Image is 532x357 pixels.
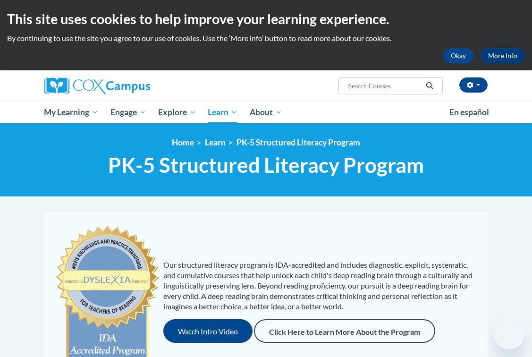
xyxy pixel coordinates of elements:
[38,102,105,123] a: My Learning
[104,102,152,123] a: Engage
[481,48,525,63] a: More Info
[172,137,194,147] a: Home
[152,102,202,123] a: Explore
[44,77,183,94] a: Cox Campus
[205,137,226,147] a: Learn
[236,137,360,147] a: PK-5 Structured Literacy Program
[443,48,473,63] button: Okay
[347,80,422,92] input: Search Courses
[44,77,150,94] img: Cox Campus
[37,102,495,123] div: Main menu
[494,319,524,349] iframe: Button to launch messaging window
[163,260,479,312] p: Our structured literacy program is IDA-accredited and includes diagnostic, explicit, systematic, ...
[163,319,253,343] button: Watch Intro Video
[250,107,282,118] span: About
[244,102,288,123] a: About
[108,153,424,178] span: PK-5 Structured Literacy Program
[44,107,98,118] span: My Learning
[254,319,435,343] a: Click Here to Learn More About the Program
[449,107,489,117] span: En español
[443,102,495,122] a: En español
[158,107,196,118] span: Explore
[459,77,488,93] button: Account Settings
[422,80,437,92] button: Search
[208,107,237,118] span: Learn
[7,33,525,43] p: By continuing to use the site you agree to our use of cookies. Use the ‘More info’ button to read...
[202,102,244,123] a: Learn
[7,9,525,28] h2: This site uses cookies to help improve your learning experience.
[110,107,146,118] span: Engage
